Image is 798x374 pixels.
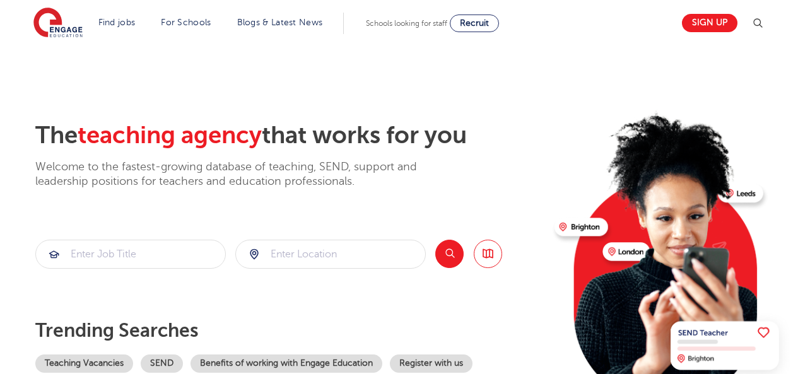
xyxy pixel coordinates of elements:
[35,319,544,342] p: Trending searches
[435,240,464,268] button: Search
[460,18,489,28] span: Recruit
[78,122,262,149] span: teaching agency
[35,354,133,373] a: Teaching Vacancies
[236,240,425,268] input: Submit
[237,18,323,27] a: Blogs & Latest News
[390,354,472,373] a: Register with us
[161,18,211,27] a: For Schools
[98,18,136,27] a: Find jobs
[366,19,447,28] span: Schools looking for staff
[33,8,83,39] img: Engage Education
[235,240,426,269] div: Submit
[450,15,499,32] a: Recruit
[35,160,452,189] p: Welcome to the fastest-growing database of teaching, SEND, support and leadership positions for t...
[35,121,544,150] h2: The that works for you
[36,240,225,268] input: Submit
[191,354,382,373] a: Benefits of working with Engage Education
[141,354,183,373] a: SEND
[682,14,737,32] a: Sign up
[35,240,226,269] div: Submit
